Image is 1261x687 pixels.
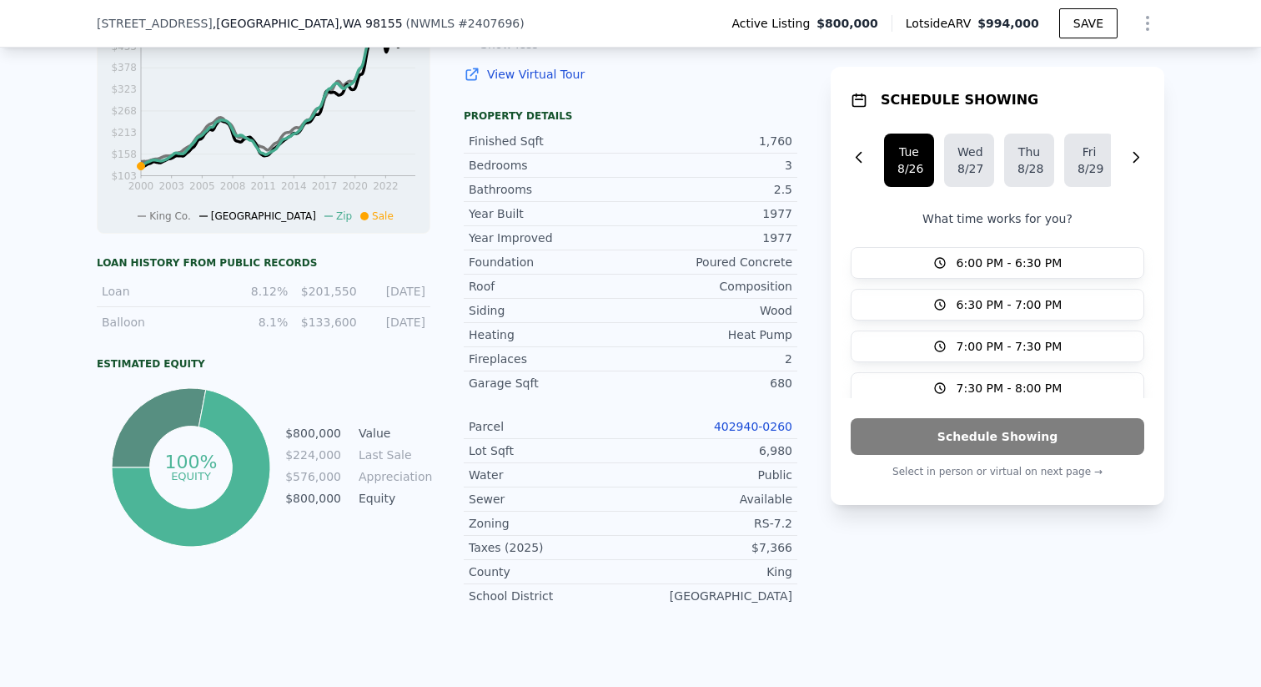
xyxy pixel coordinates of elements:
[1004,134,1054,187] button: Thu8/28
[897,144,921,160] div: Tue
[906,15,977,32] span: Lotside ARV
[469,442,630,459] div: Lot Sqft
[97,256,430,270] div: Loan history from public records
[731,15,816,32] span: Active Listing
[630,302,792,319] div: Wood
[469,278,630,295] div: Roof
[464,66,797,83] a: View Virtual Tour
[851,331,1144,362] button: 7:00 PM - 7:30 PM
[410,17,455,30] span: NWMLS
[1078,160,1101,177] div: 8/29
[1017,160,1041,177] div: 8/28
[312,180,338,192] tspan: 2017
[469,326,630,343] div: Heating
[355,424,430,442] td: Value
[851,418,1144,455] button: Schedule Showing
[469,205,630,222] div: Year Built
[630,563,792,580] div: King
[630,442,792,459] div: 6,980
[213,15,403,32] span: , [GEOGRAPHIC_DATA]
[816,15,878,32] span: $800,000
[851,372,1144,404] button: 7:30 PM - 8:00 PM
[339,17,402,30] span: , WA 98155
[469,588,630,604] div: School District
[469,375,630,391] div: Garage Sqft
[851,247,1144,279] button: 6:00 PM - 6:30 PM
[158,180,184,192] tspan: 2003
[944,134,994,187] button: Wed8/27
[469,467,630,483] div: Water
[469,563,630,580] div: County
[1131,7,1164,40] button: Show Options
[630,467,792,483] div: Public
[469,302,630,319] div: Siding
[630,588,792,604] div: [GEOGRAPHIC_DATA]
[630,491,792,508] div: Available
[630,326,792,343] div: Heat Pump
[469,157,630,174] div: Bedrooms
[630,375,792,391] div: 680
[111,83,137,95] tspan: $323
[469,351,630,367] div: Fireplaces
[281,180,307,192] tspan: 2014
[957,255,1063,271] span: 6:00 PM - 6:30 PM
[298,314,356,331] div: $133,600
[630,133,792,149] div: 1,760
[164,452,217,472] tspan: 100%
[128,180,154,192] tspan: 2000
[97,357,430,371] div: Estimated Equity
[97,15,213,32] span: [STREET_ADDRESS]
[469,133,630,149] div: Finished Sqft
[957,296,1063,313] span: 6:30 PM - 7:00 PM
[171,469,211,482] tspan: equity
[367,314,425,331] div: [DATE]
[355,489,430,508] td: Equity
[189,180,215,192] tspan: 2005
[406,15,525,32] div: ( )
[149,210,191,222] span: King Co.
[957,144,981,160] div: Wed
[1078,144,1101,160] div: Fri
[1017,144,1041,160] div: Thu
[469,254,630,270] div: Foundation
[111,41,137,53] tspan: $433
[111,127,137,139] tspan: $213
[111,149,137,160] tspan: $158
[714,420,792,433] a: 402940-0260
[881,90,1038,110] h1: SCHEDULE SHOWING
[957,380,1063,397] span: 7:30 PM - 8:00 PM
[630,351,792,367] div: 2
[1059,8,1118,38] button: SAVE
[102,314,219,331] div: Balloon
[630,157,792,174] div: 3
[630,515,792,532] div: RS-7.2
[630,181,792,198] div: 2.5
[851,462,1144,482] p: Select in person or virtual on next page →
[630,205,792,222] div: 1977
[373,180,399,192] tspan: 2022
[630,254,792,270] div: Poured Concrete
[977,17,1039,30] span: $994,000
[355,467,430,486] td: Appreciation
[284,489,342,508] td: $800,000
[464,109,797,123] div: Property details
[458,17,520,30] span: # 2407696
[630,539,792,556] div: $7,366
[897,160,921,177] div: 8/26
[229,314,288,331] div: 8.1%
[355,446,430,464] td: Last Sale
[298,283,356,300] div: $201,550
[851,210,1144,227] p: What time works for you?
[284,446,342,464] td: $224,000
[957,160,981,177] div: 8/27
[372,210,394,222] span: Sale
[284,424,342,442] td: $800,000
[469,181,630,198] div: Bathrooms
[220,180,246,192] tspan: 2008
[851,289,1144,321] button: 6:30 PM - 7:00 PM
[469,418,630,435] div: Parcel
[469,515,630,532] div: Zoning
[1064,134,1114,187] button: Fri8/29
[469,491,630,508] div: Sewer
[630,230,792,246] div: 1977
